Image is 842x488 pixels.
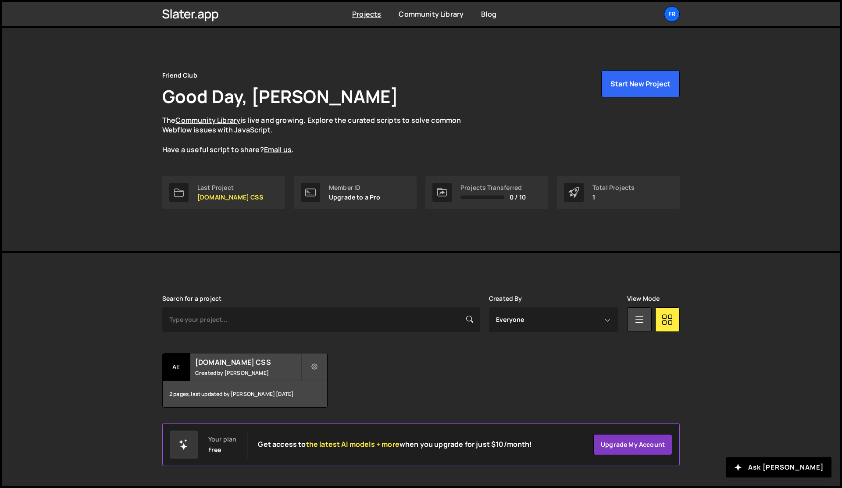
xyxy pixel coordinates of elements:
p: 1 [592,194,635,201]
h1: Good Day, [PERSON_NAME] [162,84,398,108]
a: Community Library [175,115,240,125]
div: 2 pages, last updated by [PERSON_NAME] [DATE] [163,381,327,407]
div: Your plan [208,436,236,443]
a: ae [DOMAIN_NAME] CSS Created by [PERSON_NAME] 2 pages, last updated by [PERSON_NAME] [DATE] [162,353,328,408]
span: 0 / 10 [510,194,526,201]
div: Free [208,446,221,453]
span: the latest AI models + more [306,439,400,449]
p: Upgrade to a Pro [329,194,381,201]
div: Member ID [329,184,381,191]
div: Last Project [197,184,263,191]
label: Search for a project [162,295,221,302]
div: Projects Transferred [460,184,526,191]
button: Start New Project [601,70,680,97]
a: Blog [481,9,496,19]
label: Created By [489,295,522,302]
a: Projects [352,9,381,19]
a: Upgrade my account [593,434,672,455]
a: Community Library [399,9,464,19]
div: Total Projects [592,184,635,191]
small: Created by [PERSON_NAME] [195,369,301,377]
button: Ask [PERSON_NAME] [726,457,831,477]
p: [DOMAIN_NAME] CSS [197,194,263,201]
div: ae [163,353,190,381]
a: Email us [264,145,292,154]
a: Last Project [DOMAIN_NAME] CSS [162,176,285,209]
p: The is live and growing. Explore the curated scripts to solve common Webflow issues with JavaScri... [162,115,478,155]
input: Type your project... [162,307,480,332]
h2: Get access to when you upgrade for just $10/month! [258,440,532,449]
label: View Mode [627,295,660,302]
h2: [DOMAIN_NAME] CSS [195,357,301,367]
a: Fr [664,6,680,22]
div: Friend Club [162,70,197,81]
